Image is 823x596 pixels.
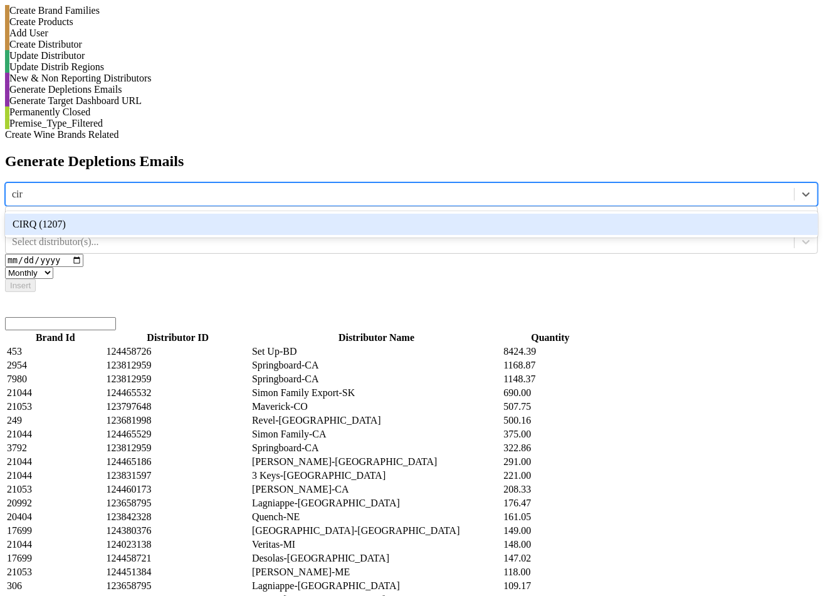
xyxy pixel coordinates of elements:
[9,118,818,129] div: Premise_Type_Filtered
[9,50,818,61] div: Update Distributor
[106,414,250,427] td: 123681998
[503,552,597,565] td: 147.02
[251,497,501,510] td: Lagniappe-[GEOGRAPHIC_DATA]
[503,525,597,537] td: 149.00
[6,566,105,578] td: 21053
[106,359,250,372] td: 123812959
[6,428,105,441] td: 21044
[503,497,597,510] td: 176.47
[9,95,818,107] div: Generate Target Dashboard URL
[106,456,250,468] td: 124465186
[106,428,250,441] td: 124465529
[6,414,105,427] td: 249
[6,456,105,468] td: 21044
[6,525,105,537] td: 17699
[9,39,818,50] div: Create Distributor
[106,345,250,358] td: 124458726
[503,580,597,592] td: 109.17
[251,387,501,399] td: Simon Family Export-SK
[106,525,250,537] td: 124380376
[251,345,501,358] td: Set Up-BD
[6,442,105,454] td: 3792
[9,16,818,28] div: Create Products
[503,414,597,427] td: 500.16
[503,538,597,551] td: 148.00
[9,5,818,16] div: Create Brand Families
[5,279,36,292] button: Insert
[106,332,250,344] th: Distributor ID: activate to sort column ascending
[5,153,818,170] h2: Generate Depletions Emails
[106,442,250,454] td: 123812959
[503,359,597,372] td: 1168.87
[251,552,501,565] td: Desolas-[GEOGRAPHIC_DATA]
[106,566,250,578] td: 124451384
[6,497,105,510] td: 20992
[9,73,818,84] div: New & Non Reporting Distributors
[503,469,597,482] td: 221.00
[9,61,818,73] div: Update Distrib Regions
[106,552,250,565] td: 124458721
[503,345,597,358] td: 8424.39
[251,566,501,578] td: [PERSON_NAME]-ME
[251,400,501,413] td: Maverick-CO
[5,129,818,140] div: Create Wine Brands Related
[251,456,501,468] td: [PERSON_NAME]-[GEOGRAPHIC_DATA]
[9,84,818,95] div: Generate Depletions Emails
[6,538,105,551] td: 21044
[503,511,597,523] td: 161.05
[503,483,597,496] td: 208.33
[503,566,597,578] td: 118.00
[251,373,501,385] td: Springboard-CA
[6,400,105,413] td: 21053
[251,359,501,372] td: Springboard-CA
[6,332,105,344] th: Brand Id: activate to sort column ascending
[6,387,105,399] td: 21044
[106,469,250,482] td: 123831597
[6,469,105,482] td: 21044
[106,387,250,399] td: 124465532
[106,497,250,510] td: 123658795
[251,414,501,427] td: Revel-[GEOGRAPHIC_DATA]
[251,483,501,496] td: [PERSON_NAME]-CA
[6,373,105,385] td: 7980
[106,373,250,385] td: 123812959
[503,387,597,399] td: 690.00
[503,373,597,385] td: 1148.37
[6,580,105,592] td: 306
[6,483,105,496] td: 21053
[251,525,501,537] td: [GEOGRAPHIC_DATA]-[GEOGRAPHIC_DATA]
[106,580,250,592] td: 123658795
[6,345,105,358] td: 453
[106,483,250,496] td: 124460173
[503,456,597,468] td: 291.00
[5,214,818,235] div: CIRQ (1207)
[6,511,105,523] td: 20404
[503,332,597,344] th: Quantity: activate to sort column ascending
[9,28,818,39] div: Add User
[503,442,597,454] td: 322.86
[106,511,250,523] td: 123842328
[6,359,105,372] td: 2954
[251,332,501,344] th: Distributor Name: activate to sort column ascending
[6,552,105,565] td: 17699
[251,538,501,551] td: Veritas-MI
[106,400,250,413] td: 123797648
[503,428,597,441] td: 375.00
[251,511,501,523] td: Quench-NE
[251,442,501,454] td: Springboard-CA
[251,580,501,592] td: Lagniappe-[GEOGRAPHIC_DATA]
[251,469,501,482] td: 3 Keys-[GEOGRAPHIC_DATA]
[503,400,597,413] td: 507.75
[106,538,250,551] td: 124023138
[9,107,818,118] div: Permanently Closed
[251,428,501,441] td: Simon Family-CA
